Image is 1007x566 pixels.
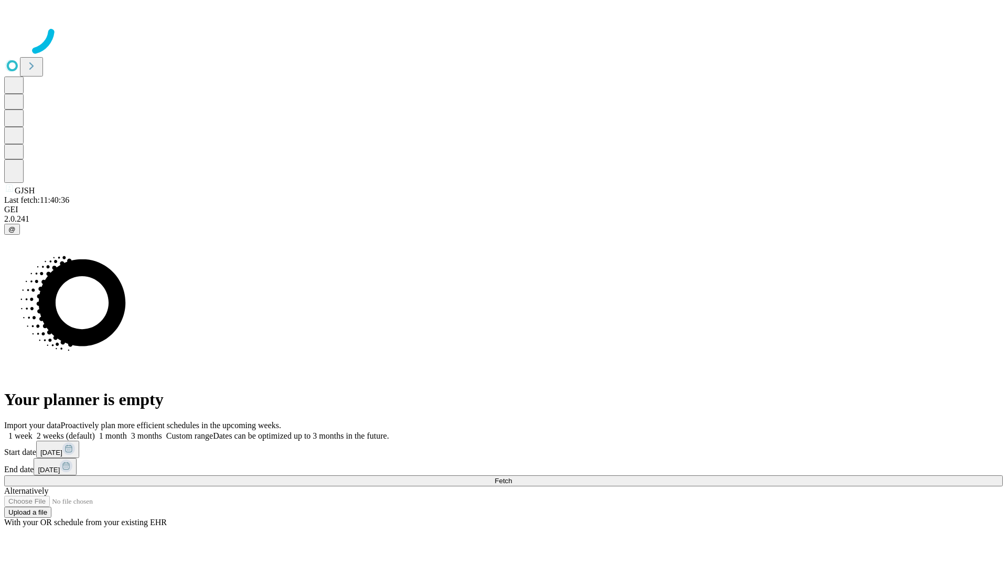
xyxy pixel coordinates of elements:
[4,224,20,235] button: @
[61,421,281,430] span: Proactively plan more efficient schedules in the upcoming weeks.
[4,214,1003,224] div: 2.0.241
[37,431,95,440] span: 2 weeks (default)
[34,458,77,475] button: [DATE]
[166,431,213,440] span: Custom range
[38,466,60,474] span: [DATE]
[4,486,48,495] span: Alternatively
[15,186,35,195] span: GJSH
[4,518,167,527] span: With your OR schedule from your existing EHR
[4,421,61,430] span: Import your data
[213,431,389,440] span: Dates can be optimized up to 3 months in the future.
[4,390,1003,409] h1: Your planner is empty
[99,431,127,440] span: 1 month
[4,205,1003,214] div: GEI
[495,477,512,485] span: Fetch
[4,441,1003,458] div: Start date
[4,507,51,518] button: Upload a file
[8,225,16,233] span: @
[131,431,162,440] span: 3 months
[36,441,79,458] button: [DATE]
[4,475,1003,486] button: Fetch
[4,195,69,204] span: Last fetch: 11:40:36
[4,458,1003,475] div: End date
[40,449,62,456] span: [DATE]
[8,431,33,440] span: 1 week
